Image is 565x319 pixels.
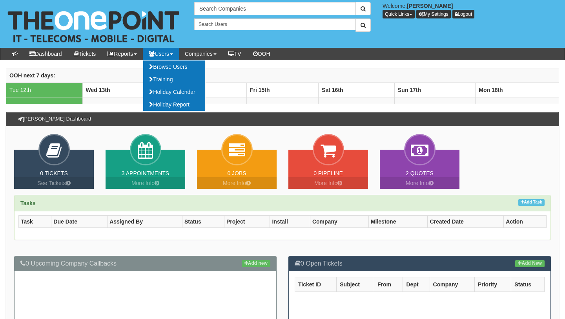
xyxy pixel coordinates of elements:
th: Due Date [51,215,108,227]
a: 3 Appointments [122,170,169,176]
th: Milestone [368,215,428,227]
th: Company [310,215,368,227]
th: Ticket ID [295,277,337,292]
th: Priority [474,277,511,292]
a: Add New [515,260,545,267]
a: OOH [247,48,276,60]
a: More Info [380,177,459,189]
th: Sat 16th [319,82,395,97]
input: Search Users [194,18,356,30]
th: Fri 15th [246,82,318,97]
a: 2 Quotes [406,170,434,176]
a: Browse Users [143,60,205,73]
a: TV [222,48,247,60]
a: More Info [106,177,185,189]
a: Add Task [518,199,545,206]
a: Companies [179,48,222,60]
th: From [374,277,403,292]
td: Tue 12th [6,82,83,97]
a: Add new [242,260,270,267]
a: 0 Tickets [40,170,68,176]
th: Status [511,277,545,292]
a: Logout [452,10,475,18]
h3: 0 Upcoming Company Callbacks [20,260,270,267]
a: 0 Jobs [227,170,246,176]
th: Mon 18th [476,82,559,97]
a: 0 Pipeline [313,170,343,176]
a: More Info [197,177,277,189]
th: Install [270,215,310,227]
th: Dept [403,277,430,292]
th: Thu 14th [166,82,246,97]
th: Subject [337,277,374,292]
input: Search Companies [194,2,356,15]
th: Project [224,215,270,227]
a: See Tickets [14,177,94,189]
a: Holiday Calendar [143,86,205,98]
a: More Info [288,177,368,189]
th: OOH next 7 days: [6,68,559,82]
th: Assigned By [108,215,182,227]
th: Sun 17th [394,82,475,97]
a: Users [143,48,179,60]
a: Training [143,73,205,86]
strong: Tasks [20,200,36,206]
h3: [PERSON_NAME] Dashboard [14,112,95,126]
a: Tickets [68,48,102,60]
a: My Settings [416,10,451,18]
button: Quick Links [383,10,415,18]
a: Holiday Report [143,98,205,111]
th: Wed 13th [82,82,166,97]
th: Company [430,277,474,292]
th: Status [182,215,224,227]
b: [PERSON_NAME] [407,3,453,9]
a: Dashboard [24,48,68,60]
a: Reports [102,48,143,60]
h3: 0 Open Tickets [295,260,545,267]
th: Created Date [428,215,504,227]
th: Action [504,215,547,227]
div: Welcome, [377,2,565,18]
th: Task [19,215,51,227]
